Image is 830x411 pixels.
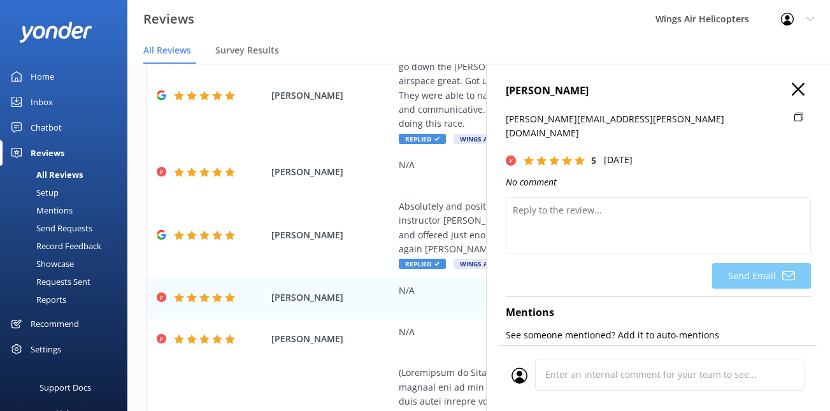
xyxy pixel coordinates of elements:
div: N/A [399,158,724,172]
div: Requests Sent [8,273,90,291]
a: Reports [8,291,127,308]
a: Send Requests [8,219,127,237]
div: Recommend [31,311,79,336]
div: Setup [8,184,59,201]
span: [PERSON_NAME] [271,291,392,305]
span: [PERSON_NAME] [271,228,392,242]
p: [PERSON_NAME][EMAIL_ADDRESS][PERSON_NAME][DOMAIN_NAME] [506,112,787,141]
div: Mentions [8,201,73,219]
a: Record Feedback [8,237,127,255]
span: [PERSON_NAME] [271,165,392,179]
div: Photographed a Powerboat Race around [GEOGRAPHIC_DATA] [DATE]. We go down the [PERSON_NAME]/East ... [399,45,724,131]
div: Settings [31,336,61,362]
div: Inbox [31,89,53,115]
div: Support Docs [39,375,91,400]
span: 5 [591,154,596,166]
span: [PERSON_NAME] [271,332,392,346]
div: Send Requests [8,219,92,237]
div: Reports [8,291,66,308]
img: user_profile.svg [512,368,527,384]
p: [DATE] [604,153,633,167]
a: Mentions [8,201,127,219]
div: N/A [399,284,724,298]
a: Requests Sent [8,273,127,291]
span: Wings Air Helicopters [454,134,546,144]
div: Record Feedback [8,237,101,255]
div: N/A [399,325,724,339]
span: Replied [399,134,446,144]
i: No comment [506,176,557,188]
div: Absolutely and positively a wicked 1st time flying a helicopter thanks to my instructor [PERSON_N... [399,199,724,257]
h4: [PERSON_NAME] [506,83,811,99]
span: Replied [399,259,446,269]
div: All Reviews [8,166,83,184]
div: Home [31,64,54,89]
div: Showcase [8,255,74,273]
button: Close [792,83,805,97]
a: Showcase [8,255,127,273]
span: Survey Results [215,44,279,57]
h3: Reviews [143,9,194,29]
span: Wings Air Helicopters [454,259,546,269]
span: All Reviews [143,44,191,57]
span: [PERSON_NAME] [271,89,392,103]
a: All Reviews [8,166,127,184]
h4: Mentions [506,305,811,321]
div: Reviews [31,140,64,166]
div: Chatbot [31,115,62,140]
a: Setup [8,184,127,201]
p: See someone mentioned? Add it to auto-mentions [506,328,811,342]
img: yonder-white-logo.png [19,22,92,43]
